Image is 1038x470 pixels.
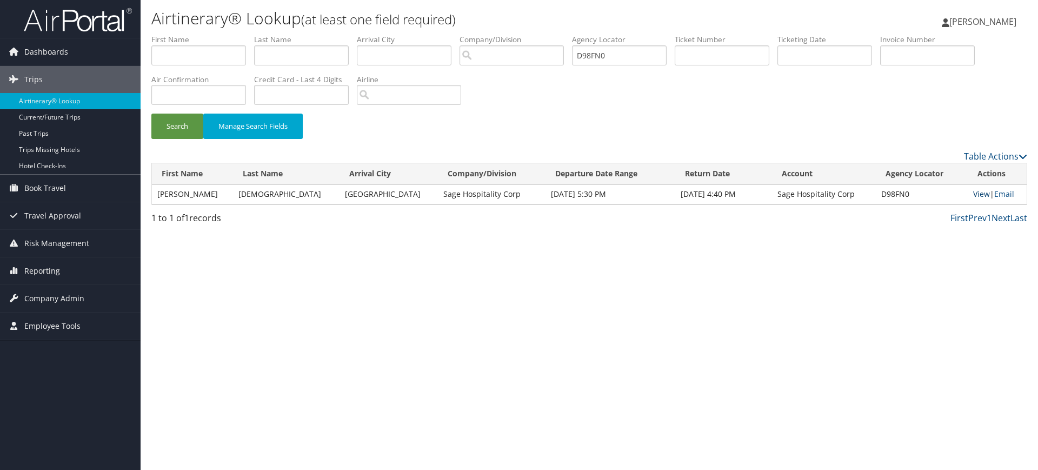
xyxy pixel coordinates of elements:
[950,212,968,224] a: First
[24,66,43,93] span: Trips
[184,212,189,224] span: 1
[254,74,357,85] label: Credit Card - Last 4 Digits
[438,163,545,184] th: Company/Division
[24,7,132,32] img: airportal-logo.png
[964,150,1027,162] a: Table Actions
[876,184,968,204] td: D98FN0
[152,163,233,184] th: First Name: activate to sort column ascending
[357,74,469,85] label: Airline
[675,34,777,45] label: Ticket Number
[772,163,876,184] th: Account: activate to sort column ascending
[949,16,1016,28] span: [PERSON_NAME]
[545,184,675,204] td: [DATE] 5:30 PM
[254,34,357,45] label: Last Name
[968,184,1027,204] td: |
[24,38,68,65] span: Dashboards
[572,34,675,45] label: Agency Locator
[772,184,876,204] td: Sage Hospitality Corp
[151,114,203,139] button: Search
[777,34,880,45] label: Ticketing Date
[675,163,772,184] th: Return Date: activate to sort column ascending
[942,5,1027,38] a: [PERSON_NAME]
[968,212,987,224] a: Prev
[987,212,992,224] a: 1
[994,189,1014,199] a: Email
[880,34,983,45] label: Invoice Number
[24,230,89,257] span: Risk Management
[151,34,254,45] label: First Name
[152,184,233,204] td: [PERSON_NAME]
[1010,212,1027,224] a: Last
[301,10,456,28] small: (at least one field required)
[973,189,990,199] a: View
[24,313,81,340] span: Employee Tools
[203,114,303,139] button: Manage Search Fields
[545,163,675,184] th: Departure Date Range: activate to sort column ascending
[438,184,545,204] td: Sage Hospitality Corp
[876,163,968,184] th: Agency Locator: activate to sort column ascending
[460,34,572,45] label: Company/Division
[24,202,81,229] span: Travel Approval
[340,184,438,204] td: [GEOGRAPHIC_DATA]
[24,285,84,312] span: Company Admin
[151,211,358,230] div: 1 to 1 of records
[151,7,735,30] h1: Airtinerary® Lookup
[233,184,340,204] td: [DEMOGRAPHIC_DATA]
[992,212,1010,224] a: Next
[968,163,1027,184] th: Actions
[340,163,438,184] th: Arrival City: activate to sort column ascending
[151,74,254,85] label: Air Confirmation
[24,257,60,284] span: Reporting
[675,184,772,204] td: [DATE] 4:40 PM
[24,175,66,202] span: Book Travel
[233,163,340,184] th: Last Name: activate to sort column ascending
[357,34,460,45] label: Arrival City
